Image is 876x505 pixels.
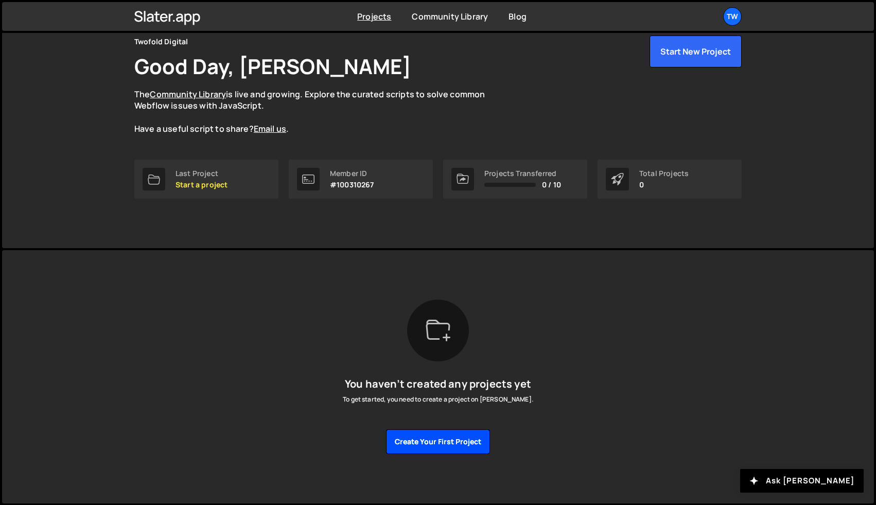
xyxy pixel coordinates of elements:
[740,469,864,493] button: Ask [PERSON_NAME]
[484,169,561,178] div: Projects Transferred
[330,169,374,178] div: Member ID
[650,36,742,67] button: Start New Project
[330,181,374,189] p: #100310267
[509,11,527,22] a: Blog
[343,378,533,390] h5: You haven’t created any projects yet
[150,89,226,100] a: Community Library
[386,429,490,454] button: Create your first project
[343,394,533,405] p: To get started, you need to create a project on [PERSON_NAME].
[134,160,278,199] a: Last Project Start a project
[357,11,391,22] a: Projects
[639,181,689,189] p: 0
[723,7,742,26] a: Tw
[176,181,227,189] p: Start a project
[254,123,286,134] a: Email us
[134,52,411,80] h1: Good Day, [PERSON_NAME]
[412,11,488,22] a: Community Library
[176,169,227,178] div: Last Project
[639,169,689,178] div: Total Projects
[134,89,505,135] p: The is live and growing. Explore the curated scripts to solve common Webflow issues with JavaScri...
[134,36,188,48] div: Twofold Digital
[542,181,561,189] span: 0 / 10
